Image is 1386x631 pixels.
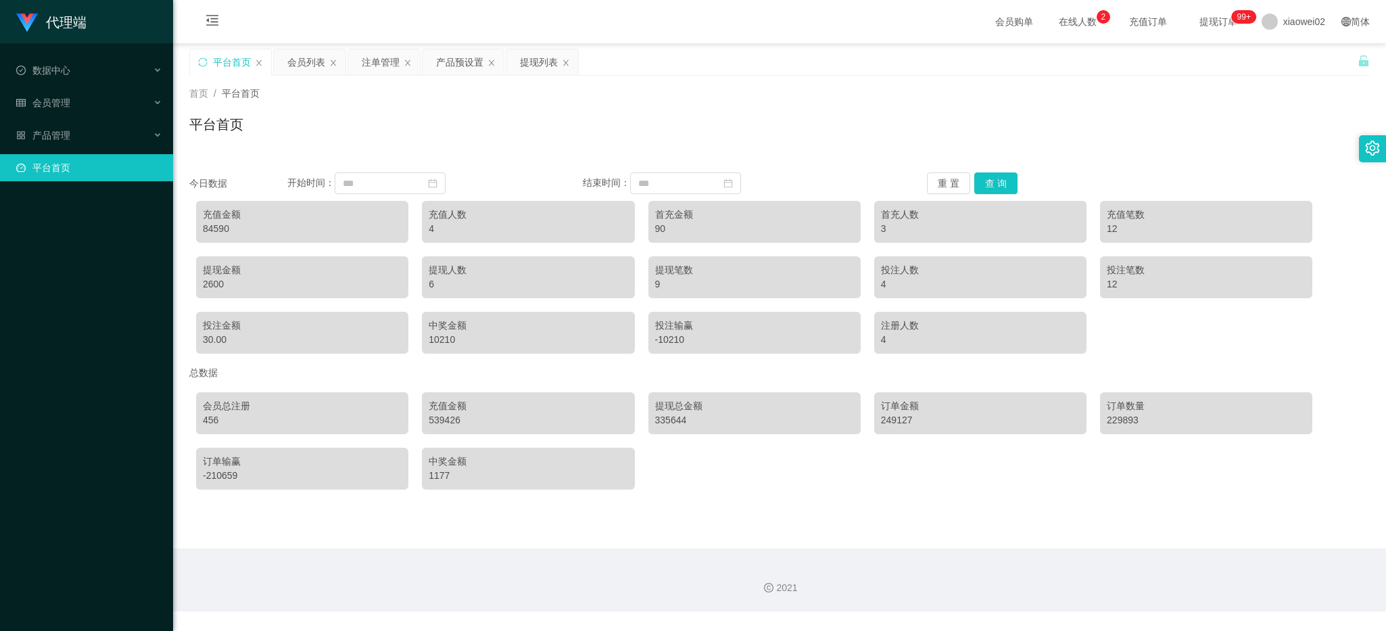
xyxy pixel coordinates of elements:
div: 4 [881,333,1080,347]
div: 会员列表 [287,49,325,75]
div: 4 [881,277,1080,291]
a: 图标: dashboard平台首页 [16,154,162,181]
sup: 2 [1097,10,1110,24]
span: 结束时间： [583,177,630,188]
span: 会员管理 [16,97,70,108]
span: 平台首页 [222,88,260,99]
i: 图标: menu-fold [189,1,235,44]
div: 提现总金额 [655,399,854,413]
p: 2 [1101,10,1105,24]
div: 12 [1107,277,1306,291]
span: 首页 [189,88,208,99]
h1: 平台首页 [189,114,243,135]
i: 图标: copyright [764,583,773,592]
div: 提现人数 [429,263,627,277]
span: 提现订单 [1193,17,1244,26]
div: 订单金额 [881,399,1080,413]
div: -10210 [655,333,854,347]
span: 充值订单 [1122,17,1174,26]
div: 首充人数 [881,208,1080,222]
div: 充值人数 [429,208,627,222]
div: 1177 [429,469,627,483]
div: 30.00 [203,333,402,347]
span: 数据中心 [16,65,70,76]
i: 图标: setting [1365,141,1380,156]
div: 提现笔数 [655,263,854,277]
i: 图标: close [329,59,337,67]
div: 注单管理 [362,49,400,75]
i: 图标: calendar [428,179,437,188]
div: 中奖金额 [429,454,627,469]
a: 代理端 [16,16,87,27]
div: 12 [1107,222,1306,236]
div: 订单输赢 [203,454,402,469]
div: 会员总注册 [203,399,402,413]
div: 2600 [203,277,402,291]
i: 图标: table [16,98,26,108]
i: 图标: unlock [1358,55,1370,67]
button: 查 询 [974,172,1018,194]
i: 图标: check-circle-o [16,66,26,75]
div: 首充金额 [655,208,854,222]
img: logo.9652507e.png [16,14,38,32]
div: 2021 [184,581,1375,595]
span: 在线人数 [1052,17,1103,26]
i: 图标: close [487,59,496,67]
div: 249127 [881,413,1080,427]
div: 539426 [429,413,627,427]
div: 投注输赢 [655,319,854,333]
i: 图标: sync [198,57,208,67]
div: 充值笔数 [1107,208,1306,222]
div: 投注笔数 [1107,263,1306,277]
i: 图标: appstore-o [16,131,26,140]
div: 中奖金额 [429,319,627,333]
div: 充值金额 [429,399,627,413]
div: 投注人数 [881,263,1080,277]
div: 10210 [429,333,627,347]
div: 今日数据 [189,177,287,191]
div: 229893 [1107,413,1306,427]
sup: 1200 [1232,10,1256,24]
div: 平台首页 [213,49,251,75]
i: 图标: calendar [723,179,733,188]
div: 总数据 [189,360,1370,385]
div: 订单数量 [1107,399,1306,413]
div: 提现列表 [520,49,558,75]
div: 3 [881,222,1080,236]
h1: 代理端 [46,1,87,44]
i: 图标: close [562,59,570,67]
span: 产品管理 [16,130,70,141]
div: 84590 [203,222,402,236]
div: 335644 [655,413,854,427]
div: 产品预设置 [436,49,483,75]
div: 4 [429,222,627,236]
span: / [214,88,216,99]
div: 456 [203,413,402,427]
div: 9 [655,277,854,291]
div: -210659 [203,469,402,483]
i: 图标: close [404,59,412,67]
i: 图标: global [1341,17,1351,26]
i: 图标: close [255,59,263,67]
span: 开始时间： [287,177,335,188]
div: 充值金额 [203,208,402,222]
button: 重 置 [927,172,970,194]
div: 6 [429,277,627,291]
div: 提现金额 [203,263,402,277]
div: 90 [655,222,854,236]
div: 注册人数 [881,319,1080,333]
div: 投注金额 [203,319,402,333]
